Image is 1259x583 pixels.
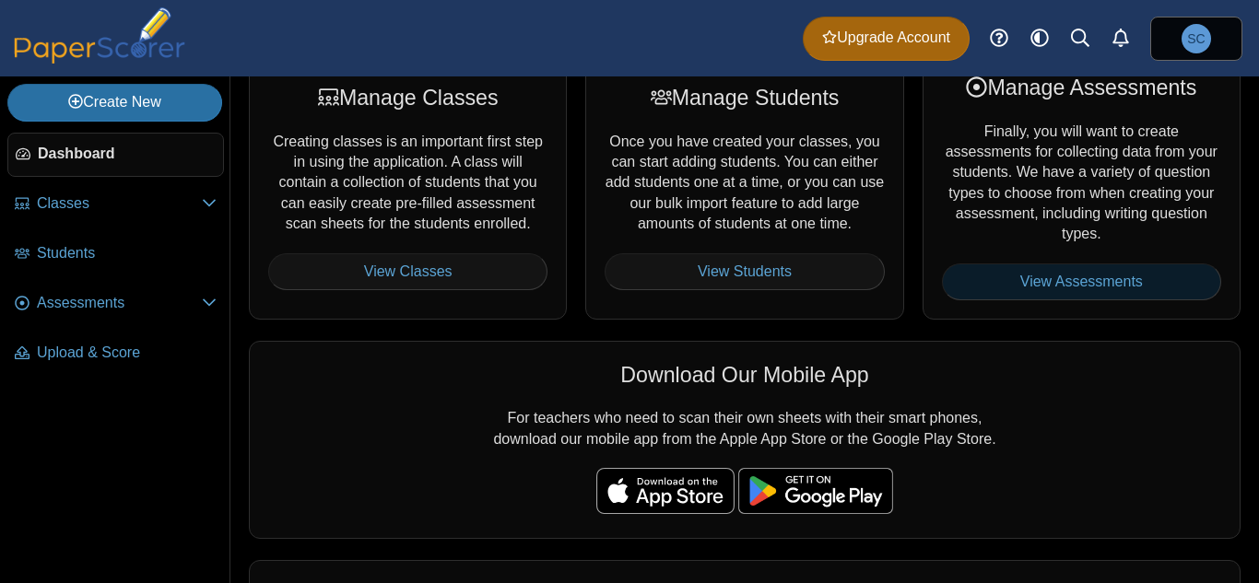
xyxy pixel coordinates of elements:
[7,51,192,66] a: PaperScorer
[7,84,222,121] a: Create New
[249,53,567,320] div: Creating classes is an important first step in using the application. A class will contain a coll...
[249,341,1241,540] div: For teachers who need to scan their own sheets with their smart phones, download our mobile app f...
[7,182,224,227] a: Classes
[585,53,903,320] div: Once you have created your classes, you can start adding students. You can either add students on...
[7,282,224,326] a: Assessments
[1150,17,1242,61] a: Selina Carter
[822,28,950,48] span: Upgrade Account
[596,468,735,514] img: apple-store-badge.svg
[1182,24,1211,53] span: Selina Carter
[7,7,192,64] img: PaperScorer
[923,53,1241,320] div: Finally, you will want to create assessments for collecting data from your students. We have a va...
[738,468,893,514] img: google-play-badge.png
[942,263,1221,300] a: View Assessments
[1187,32,1205,45] span: Selina Carter
[1100,18,1141,59] a: Alerts
[38,144,216,164] span: Dashboard
[803,17,970,61] a: Upgrade Account
[605,253,884,290] a: View Students
[7,232,224,276] a: Students
[7,133,224,177] a: Dashboard
[7,332,224,376] a: Upload & Score
[37,343,217,363] span: Upload & Score
[268,83,547,112] div: Manage Classes
[605,83,884,112] div: Manage Students
[37,293,202,313] span: Assessments
[37,243,217,263] span: Students
[37,193,202,214] span: Classes
[942,73,1221,102] div: Manage Assessments
[268,360,1221,390] div: Download Our Mobile App
[268,253,547,290] a: View Classes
